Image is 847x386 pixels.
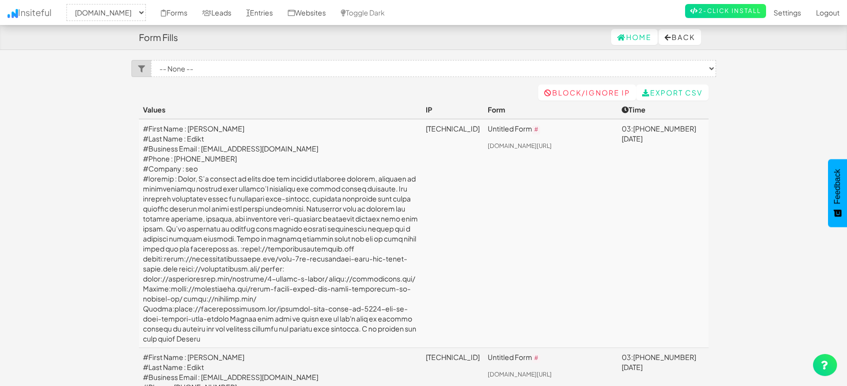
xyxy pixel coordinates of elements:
code: # [532,354,540,363]
a: 2-Click Install [685,4,766,18]
button: Back [659,29,701,45]
a: Export CSV [636,84,709,100]
th: IP [422,100,484,119]
th: Form [484,100,618,119]
p: Untitled Form [488,123,614,135]
code: # [532,125,540,134]
a: Home [611,29,658,45]
a: Block/Ignore IP [538,84,636,100]
span: Feedback [833,169,842,204]
h4: Form Fills [139,32,178,42]
td: 03:[PHONE_NUMBER][DATE] [618,119,709,348]
a: [DOMAIN_NAME][URL] [488,142,552,149]
img: icon.png [7,9,18,18]
p: Untitled Form [488,352,614,363]
th: Values [139,100,422,119]
a: [TECHNICAL_ID] [426,124,480,133]
td: #First Name : [PERSON_NAME] #Last Name : Edikt #Business Email : [EMAIL_ADDRESS][DOMAIN_NAME] #Ph... [139,119,422,348]
a: [DOMAIN_NAME][URL] [488,370,552,378]
a: [TECHNICAL_ID] [426,352,480,361]
th: Time [618,100,709,119]
button: Feedback - Show survey [828,159,847,227]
